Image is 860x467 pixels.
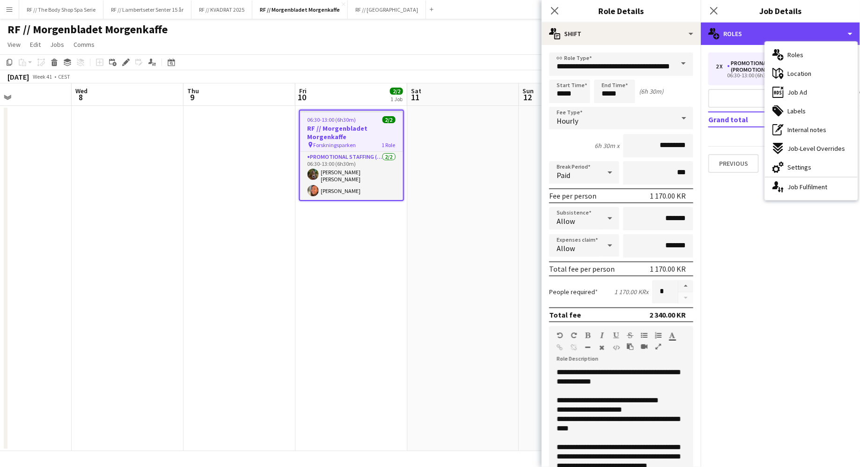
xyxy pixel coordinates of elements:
[7,22,168,37] h1: RF // Morgenbladet Morgenkaffe
[382,141,396,148] span: 1 Role
[308,116,356,123] span: 06:30-13:00 (6h30m)
[314,141,356,148] span: Forskningsparken
[549,264,615,274] div: Total fee per person
[30,40,41,49] span: Edit
[557,332,563,339] button: Undo
[787,51,803,59] span: Roles
[701,5,860,17] h3: Job Details
[627,343,633,350] button: Paste as plain text
[639,87,663,96] div: (6h 30m)
[7,72,29,82] div: [DATE]
[708,89,853,108] button: Add role
[299,110,404,201] app-job-card: 06:30-13:00 (6h30m)2/2RF // Morgenbladet Morgenkaffe Forskningsparken1 RolePromotional Staffing (...
[187,87,199,95] span: Thu
[599,344,605,351] button: Clear Formatting
[557,170,570,180] span: Paid
[549,191,596,200] div: Fee per person
[390,88,403,95] span: 2/2
[31,73,54,80] span: Week 41
[787,163,811,171] span: Settings
[191,0,252,19] button: RF // KVADRAT 2025
[787,88,807,96] span: Job Ad
[411,87,421,95] span: Sat
[641,332,647,339] button: Unordered List
[390,96,403,103] div: 1 Job
[765,178,858,196] div: Job Fulfilment
[523,87,534,95] span: Sun
[595,141,619,150] div: 6h 30m x
[599,332,605,339] button: Italic
[650,264,686,274] div: 1 170.00 KR
[787,107,806,115] span: Labels
[708,154,759,173] button: Previous
[650,191,686,200] div: 1 170.00 KR
[613,344,619,351] button: HTML Code
[727,60,809,73] div: Promotional Staffing (Promotional Staff)
[549,288,598,296] label: People required
[252,0,348,19] button: RF // Morgenbladet Morgenkaffe
[627,332,633,339] button: Strikethrough
[7,40,21,49] span: View
[613,332,619,339] button: Underline
[669,332,676,339] button: Text Color
[787,126,826,134] span: Internal notes
[186,92,199,103] span: 9
[74,40,95,49] span: Comms
[348,0,426,19] button: RF // [GEOGRAPHIC_DATA]
[382,116,396,123] span: 2/2
[571,332,577,339] button: Redo
[678,280,693,292] button: Increase
[716,63,727,70] div: 2 x
[787,69,811,78] span: Location
[75,87,88,95] span: Wed
[299,87,307,95] span: Fri
[74,92,88,103] span: 8
[46,38,68,51] a: Jobs
[585,344,591,351] button: Horizontal Line
[585,332,591,339] button: Bold
[58,73,70,80] div: CEST
[549,310,581,319] div: Total fee
[19,0,103,19] button: RF // The Body Shop Spa Serie
[557,216,575,226] span: Allow
[522,92,534,103] span: 12
[614,288,648,296] div: 1 170.00 KR x
[708,112,794,127] td: Grand total
[701,22,860,45] div: Roles
[410,92,421,103] span: 11
[542,5,701,17] h3: Role Details
[655,343,662,350] button: Fullscreen
[542,22,701,45] div: Shift
[300,152,403,200] app-card-role: Promotional Staffing (Promotional Staff)2/206:30-13:00 (6h30m)[PERSON_NAME] [PERSON_NAME][PERSON_...
[716,73,835,78] div: 06:30-13:00 (6h30m)
[4,38,24,51] a: View
[26,38,44,51] a: Edit
[641,343,647,350] button: Insert video
[787,144,845,153] span: Job-Level Overrides
[557,244,575,253] span: Allow
[655,332,662,339] button: Ordered List
[649,310,686,319] div: 2 340.00 KR
[298,92,307,103] span: 10
[300,124,403,141] h3: RF // Morgenbladet Morgenkaffe
[50,40,64,49] span: Jobs
[557,116,578,126] span: Hourly
[70,38,98,51] a: Comms
[103,0,191,19] button: RF // Lambertseter Senter 15 år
